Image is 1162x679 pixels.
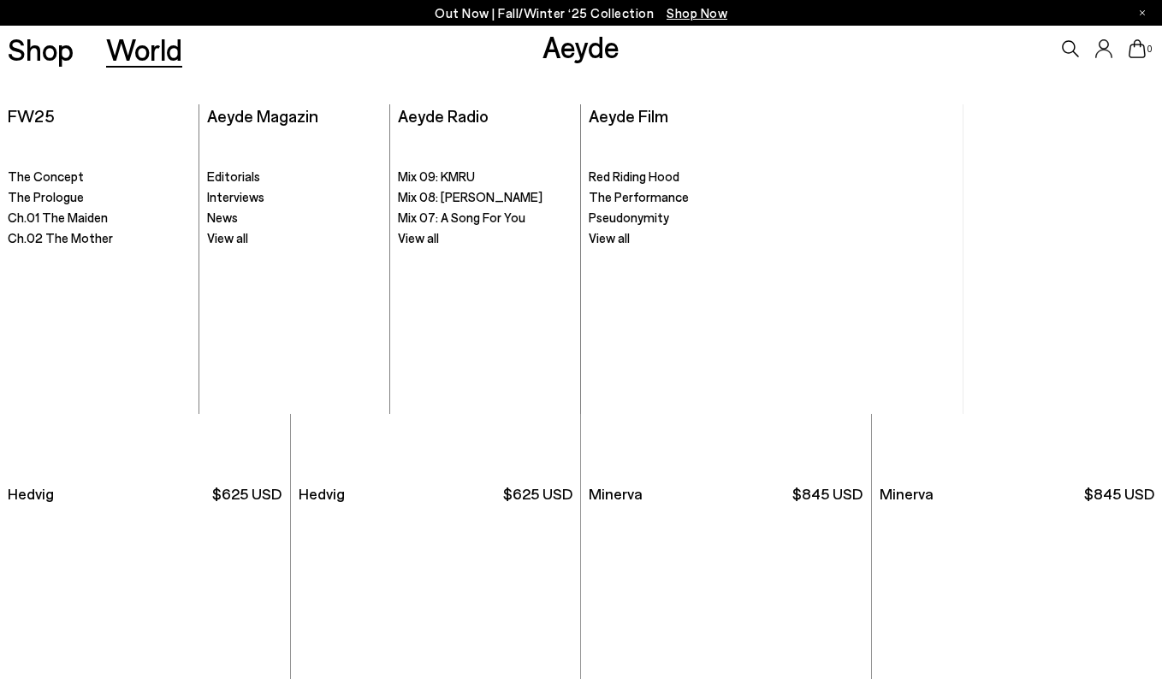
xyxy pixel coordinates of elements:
[8,105,55,126] a: FW25
[589,168,763,186] a: Red Riding Hood
[299,483,345,505] span: Hedvig
[503,483,572,505] span: $625 USD
[207,210,238,225] span: News
[589,230,630,245] span: View all
[963,104,1153,406] a: Aeyde Magazin
[212,483,282,505] span: $625 USD
[581,475,871,513] a: Minerva $845 USD
[589,189,689,204] span: The Performance
[589,105,668,126] a: Aeyde Film
[398,189,572,206] a: Mix 08: [PERSON_NAME]
[8,189,84,204] span: The Prologue
[8,210,108,225] span: Ch.01 The Maiden
[667,5,727,21] span: Navigate to /collections/new-in
[8,230,190,247] a: Ch.02 The Mother
[398,168,475,184] span: Mix 09: KMRU
[1129,39,1146,58] a: 0
[8,210,190,227] a: Ch.01 The Maiden
[589,210,763,227] a: Pseudonymity
[1098,382,1145,395] h3: Magazin
[398,210,572,227] a: Mix 07: A Song For You
[8,168,190,186] a: The Concept
[792,483,863,505] span: $845 USD
[589,483,643,505] span: Minerva
[291,475,581,513] a: Hedvig $625 USD
[963,104,1153,406] img: ROCHE_PS25_D1_Danielle04_1_5ad3d6fc-07e8-4236-8cdd-f10241b30207_900x.jpg
[207,105,318,126] a: Aeyde Magazin
[398,210,525,225] span: Mix 07: A Song For You
[589,189,763,206] a: The Performance
[1084,483,1154,505] span: $845 USD
[207,168,260,184] span: Editorials
[398,230,572,247] a: View all
[8,34,74,64] a: Shop
[207,210,382,227] a: News
[542,28,620,64] a: Aeyde
[207,230,248,245] span: View all
[589,168,679,184] span: Red Riding Hood
[8,189,190,206] a: The Prologue
[8,168,84,184] span: The Concept
[8,230,113,245] span: Ch.02 The Mother
[207,189,264,204] span: Interviews
[1146,44,1154,54] span: 0
[880,483,934,505] span: Minerva
[589,210,669,225] span: Pseudonymity
[207,168,382,186] a: Editorials
[589,230,763,247] a: View all
[435,3,727,24] p: Out Now | Fall/Winter ‘25 Collection
[973,382,1007,395] h3: Aeyde
[398,168,572,186] a: Mix 09: KMRU
[398,189,542,204] span: Mix 08: [PERSON_NAME]
[106,34,182,64] a: World
[207,230,382,247] a: View all
[207,189,382,206] a: Interviews
[398,230,439,245] span: View all
[398,105,489,126] a: Aeyde Radio
[8,483,54,505] span: Hedvig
